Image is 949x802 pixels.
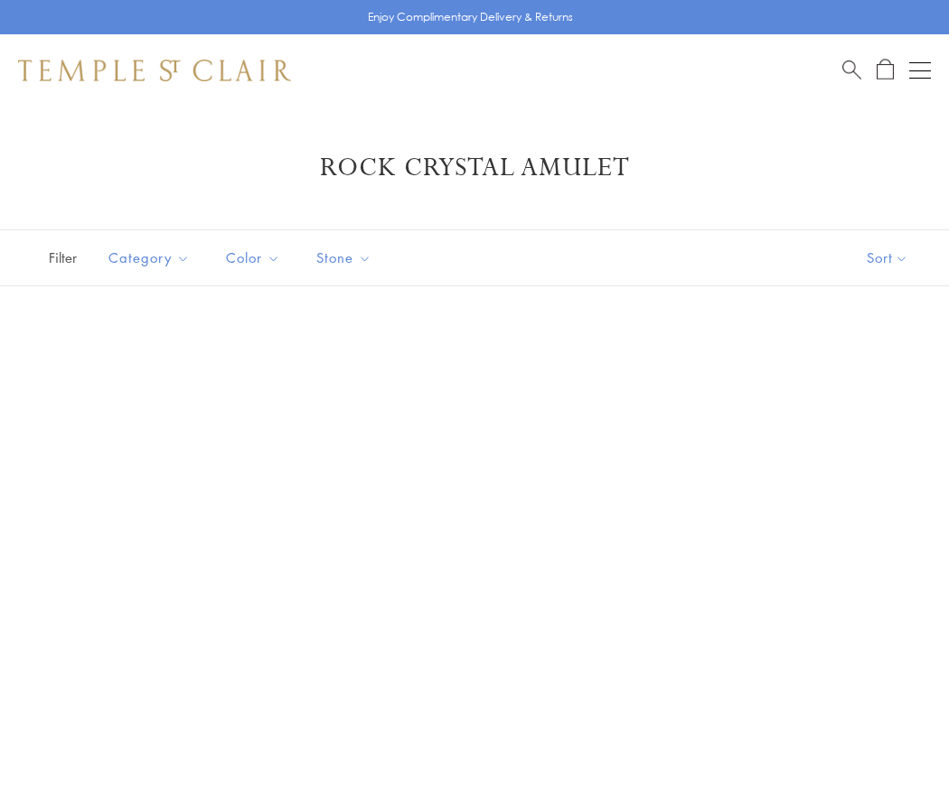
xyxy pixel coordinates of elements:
[303,238,385,278] button: Stone
[45,152,904,184] h1: Rock Crystal Amulet
[217,247,294,269] span: Color
[18,60,291,81] img: Temple St. Clair
[212,238,294,278] button: Color
[877,59,894,81] a: Open Shopping Bag
[95,238,203,278] button: Category
[826,230,949,285] button: Show sort by
[909,60,931,81] button: Open navigation
[368,8,573,26] p: Enjoy Complimentary Delivery & Returns
[842,59,861,81] a: Search
[99,247,203,269] span: Category
[307,247,385,269] span: Stone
